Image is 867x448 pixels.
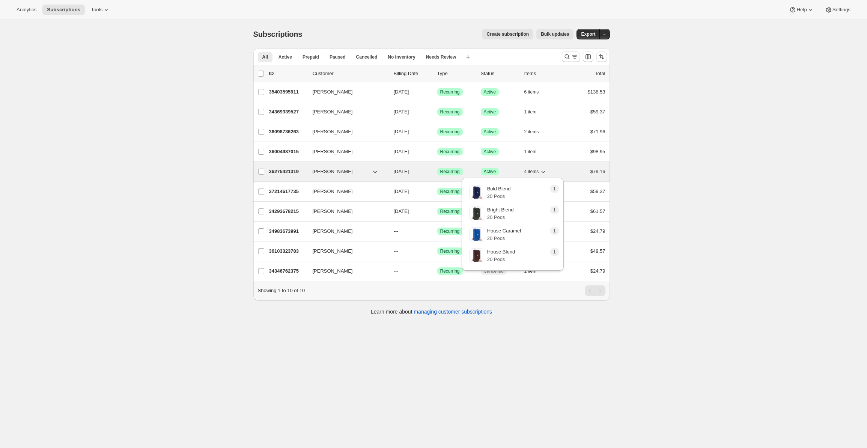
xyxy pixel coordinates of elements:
span: [DATE] [394,208,409,214]
button: Settings [820,5,855,15]
span: No inventory [388,54,415,60]
a: managing customer subscriptions [414,309,492,315]
button: [PERSON_NAME] [308,265,383,277]
button: [PERSON_NAME] [308,205,383,217]
span: [DATE] [394,129,409,134]
div: 34293678215[PERSON_NAME][DATE]SuccessRecurringSuccessActive3 items$61.57 [269,206,605,217]
span: Settings [832,7,850,13]
span: Active [484,89,496,95]
span: [PERSON_NAME] [313,208,353,215]
span: Recurring [440,129,460,135]
span: [PERSON_NAME] [313,148,353,155]
nav: Pagination [585,285,605,296]
img: variant image [469,206,484,221]
span: All [262,54,268,60]
span: Prepaid [303,54,319,60]
p: 35403595911 [269,88,307,96]
span: $59.37 [590,109,605,115]
button: [PERSON_NAME] [308,126,383,138]
img: variant image [469,185,484,200]
span: [PERSON_NAME] [313,88,353,96]
p: 34346762375 [269,267,307,275]
span: Recurring [440,208,460,214]
button: 6 items [524,87,547,97]
p: Showing 1 to 10 of 10 [258,287,305,294]
span: Recurring [440,89,460,95]
p: Status [481,70,518,77]
span: [PERSON_NAME] [313,247,353,255]
span: Subscriptions [47,7,80,13]
span: Active [484,169,496,175]
span: Recurring [440,268,460,274]
div: 36275421319[PERSON_NAME][DATE]SuccessRecurringSuccessActive4 items$79.16 [269,166,605,177]
span: $98.95 [590,149,605,154]
span: 1 [553,186,556,192]
span: Cancelled [356,54,378,60]
p: 34983673991 [269,228,307,235]
p: 34293678215 [269,208,307,215]
span: Paused [330,54,346,60]
span: --- [394,268,399,274]
span: $79.16 [590,169,605,174]
img: variant image [469,227,484,242]
span: --- [394,248,399,254]
button: Create new view [462,52,474,62]
button: [PERSON_NAME] [308,186,383,198]
span: --- [394,228,399,234]
span: 6 items [524,89,539,95]
span: 1 [553,207,556,213]
button: [PERSON_NAME] [308,146,383,158]
span: Recurring [440,228,460,234]
span: Create subscription [486,31,529,37]
button: Search and filter results [562,51,580,62]
div: 35403595911[PERSON_NAME][DATE]SuccessRecurringSuccessActive6 items$138.53 [269,87,605,97]
div: IDCustomerBilling DateTypeStatusItemsTotal [269,70,605,77]
span: [DATE] [394,169,409,174]
span: Needs Review [426,54,456,60]
p: 20 Pods [487,193,511,200]
p: Customer [313,70,388,77]
span: [PERSON_NAME] [313,108,353,116]
div: 37214617735[PERSON_NAME][DATE]SuccessRecurringSuccessActive2 items$59.37 [269,186,605,197]
div: Type [437,70,475,77]
p: 36098736263 [269,128,307,136]
div: 36098736263[PERSON_NAME][DATE]SuccessRecurringSuccessActive2 items$71.96 [269,127,605,137]
button: [PERSON_NAME] [308,106,383,118]
span: [PERSON_NAME] [313,228,353,235]
button: Customize table column order and visibility [583,51,593,62]
div: 36004987015[PERSON_NAME][DATE]SuccessRecurringSuccessActive1 item$98.95 [269,146,605,157]
span: 1 [553,249,556,255]
span: [DATE] [394,149,409,154]
button: 1 item [524,146,545,157]
span: $59.37 [590,189,605,194]
button: [PERSON_NAME] [308,166,383,178]
button: 4 items [524,166,547,177]
p: Total [595,70,605,77]
div: 34369339527[PERSON_NAME][DATE]SuccessRecurringSuccessActive1 item$59.37 [269,107,605,117]
p: ID [269,70,307,77]
p: 37214617735 [269,188,307,195]
span: Help [796,7,807,13]
span: 4 items [524,169,539,175]
span: 1 [553,228,556,234]
button: [PERSON_NAME] [308,245,383,257]
span: 1 item [524,109,537,115]
span: Recurring [440,248,460,254]
span: Recurring [440,169,460,175]
button: Help [784,5,819,15]
p: House Caramel [487,227,521,235]
span: Export [581,31,595,37]
span: Bulk updates [541,31,569,37]
button: Export [576,29,600,39]
span: Active [484,109,496,115]
button: Bulk updates [536,29,573,39]
button: Analytics [12,5,41,15]
p: 34369339527 [269,108,307,116]
span: Recurring [440,109,460,115]
p: 20 Pods [487,256,515,263]
p: 36103323783 [269,247,307,255]
span: $138.53 [588,89,605,95]
span: $24.79 [590,228,605,234]
p: House Blend [487,248,515,256]
span: $49.57 [590,248,605,254]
